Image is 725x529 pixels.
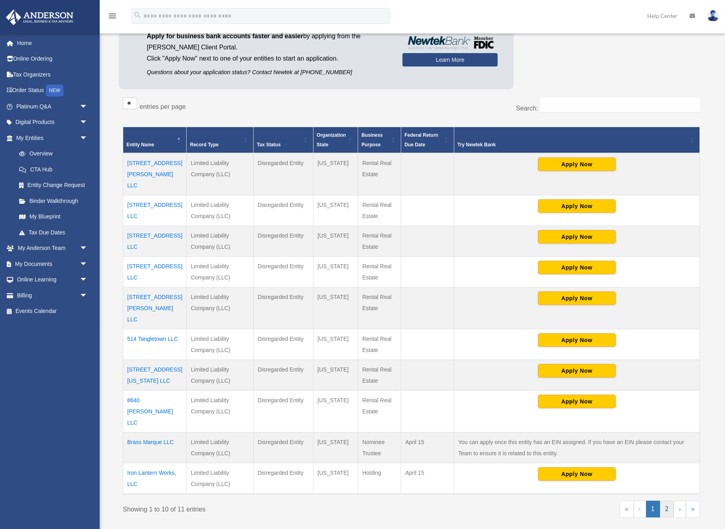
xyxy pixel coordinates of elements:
[254,195,313,226] td: Disregarded Entity
[187,256,254,287] td: Limited Liability Company (LLC)
[11,177,96,193] a: Entity Change Request
[123,195,187,226] td: [STREET_ADDRESS] LLC
[454,127,700,153] th: Try Newtek Bank : Activate to sort
[634,501,646,517] a: Previous
[6,303,100,319] a: Events Calendar
[620,501,634,517] a: First
[516,105,538,112] label: Search:
[538,157,616,171] button: Apply Now
[313,256,358,287] td: [US_STATE]
[358,195,401,226] td: Rental Real Estate
[538,291,616,305] button: Apply Now
[140,103,186,110] label: entries per page
[187,390,254,432] td: Limited Liability Company (LLC)
[11,193,96,209] a: Binder Walkthrough
[404,132,438,147] span: Federal Return Due Date
[6,114,100,130] a: Digital Productsarrow_drop_down
[6,98,100,114] a: Platinum Q&Aarrow_drop_down
[80,240,96,257] span: arrow_drop_down
[313,329,358,360] td: [US_STATE]
[80,130,96,146] span: arrow_drop_down
[358,360,401,390] td: Rental Real Estate
[313,287,358,329] td: [US_STATE]
[11,146,92,162] a: Overview
[358,390,401,432] td: Rental Real Estate
[187,432,254,463] td: Limited Liability Company (LLC)
[80,287,96,304] span: arrow_drop_down
[46,85,63,96] div: NEW
[457,140,688,149] div: Try Newtek Bank
[187,360,254,390] td: Limited Liability Company (LLC)
[80,272,96,288] span: arrow_drop_down
[401,432,454,463] td: April 15
[123,256,187,287] td: [STREET_ADDRESS] LLC
[361,132,382,147] span: Business Purpose
[6,240,100,256] a: My Anderson Teamarrow_drop_down
[317,132,346,147] span: Organization State
[254,360,313,390] td: Disregarded Entity
[6,130,96,146] a: My Entitiesarrow_drop_down
[6,51,100,67] a: Online Ordering
[123,329,187,360] td: 514 Tangletown LLC
[313,226,358,256] td: [US_STATE]
[358,329,401,360] td: Rental Real Estate
[80,98,96,115] span: arrow_drop_down
[538,467,616,481] button: Apply Now
[6,272,100,288] a: Online Learningarrow_drop_down
[401,127,454,153] th: Federal Return Due Date: Activate to sort
[313,432,358,463] td: [US_STATE]
[257,142,281,147] span: Tax Status
[126,142,154,147] span: Entity Name
[108,11,117,21] i: menu
[6,287,100,303] a: Billingarrow_drop_down
[538,199,616,213] button: Apply Now
[454,432,700,463] td: You can apply once this entity has an EIN assigned. If you have an EIN please contact your Team t...
[187,153,254,195] td: Limited Liability Company (LLC)
[538,333,616,347] button: Apply Now
[147,31,390,53] p: by applying from the [PERSON_NAME] Client Portal.
[187,463,254,494] td: Limited Liability Company (LLC)
[147,67,390,77] p: Questions about your application status? Contact Newtek at [PHONE_NUMBER]
[187,195,254,226] td: Limited Liability Company (LLC)
[313,195,358,226] td: [US_STATE]
[11,209,96,225] a: My Blueprint
[123,463,187,494] td: Iron Lantern Works, LLC
[133,11,142,20] i: search
[358,432,401,463] td: Nominee Trustee
[538,230,616,244] button: Apply Now
[358,127,401,153] th: Business Purpose: Activate to sort
[123,127,187,153] th: Entity Name: Activate to invert sorting
[313,127,358,153] th: Organization State: Activate to sort
[123,390,187,432] td: 8640 [PERSON_NAME] LLC
[123,432,187,463] td: Brass Marque LLC
[538,364,616,378] button: Apply Now
[6,83,100,99] a: Order StatusNEW
[80,114,96,131] span: arrow_drop_down
[147,33,303,39] span: Apply for business bank accounts faster and easier
[313,360,358,390] td: [US_STATE]
[254,329,313,360] td: Disregarded Entity
[358,226,401,256] td: Rental Real Estate
[313,463,358,494] td: [US_STATE]
[6,35,100,51] a: Home
[6,256,100,272] a: My Documentsarrow_drop_down
[402,53,498,67] a: Learn More
[187,127,254,153] th: Record Type: Activate to sort
[254,127,313,153] th: Tax Status: Activate to sort
[313,153,358,195] td: [US_STATE]
[187,287,254,329] td: Limited Liability Company (LLC)
[254,226,313,256] td: Disregarded Entity
[147,53,390,64] p: Click "Apply Now" next to one of your entities to start an application.
[358,463,401,494] td: Holding
[707,10,719,22] img: User Pic
[358,287,401,329] td: Rental Real Estate
[401,463,454,494] td: April 15
[123,287,187,329] td: [STREET_ADDRESS][PERSON_NAME] LLC
[254,153,313,195] td: Disregarded Entity
[538,395,616,408] button: Apply Now
[406,36,494,49] img: NewtekBankLogoSM.png
[254,256,313,287] td: Disregarded Entity
[538,261,616,274] button: Apply Now
[123,360,187,390] td: [STREET_ADDRESS][US_STATE] LLC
